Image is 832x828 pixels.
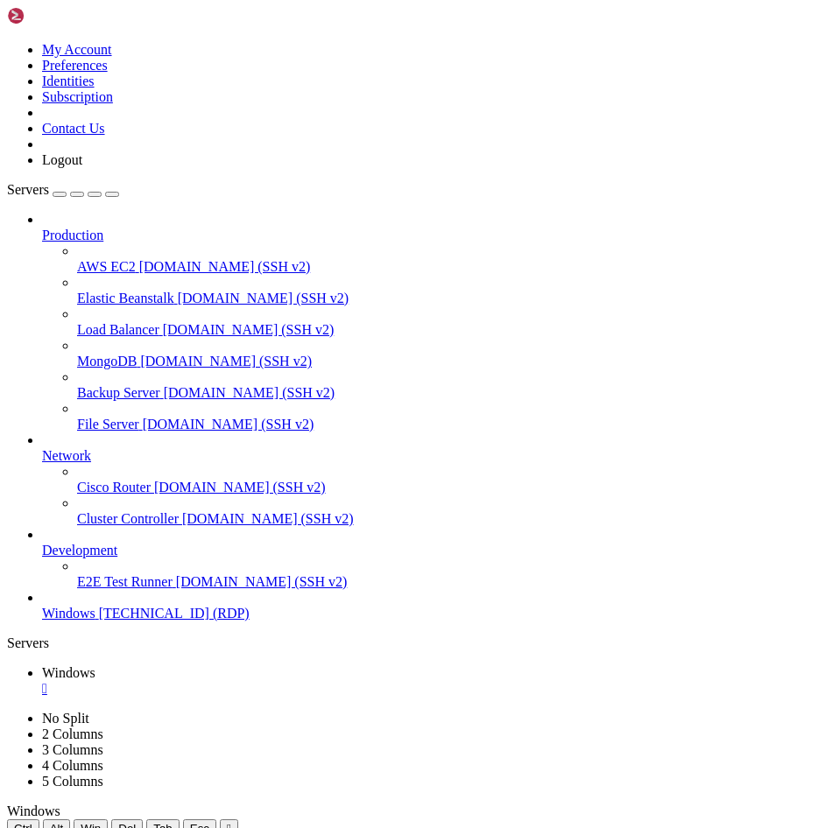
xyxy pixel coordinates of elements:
a: Production [42,228,825,243]
a: 5 Columns [42,774,103,789]
a: Servers [7,182,119,197]
a: File Server [DOMAIN_NAME] (SSH v2) [77,417,825,432]
span: [DOMAIN_NAME] (SSH v2) [178,291,349,305]
span: Windows [42,606,95,621]
span: Network [42,448,91,463]
li: Windows [TECHNICAL_ID] (RDP) [42,590,825,621]
li: File Server [DOMAIN_NAME] (SSH v2) [77,401,825,432]
a: Preferences [42,58,108,73]
a: Cluster Controller [DOMAIN_NAME] (SSH v2) [77,511,825,527]
a: E2E Test Runner [DOMAIN_NAME] (SSH v2) [77,574,825,590]
span: Elastic Beanstalk [77,291,174,305]
a: Logout [42,152,82,167]
a: 2 Columns [42,726,103,741]
li: Elastic Beanstalk [DOMAIN_NAME] (SSH v2) [77,275,825,306]
span: [DOMAIN_NAME] (SSH v2) [139,259,311,274]
span: MongoDB [77,354,137,368]
span: [DOMAIN_NAME] (SSH v2) [143,417,314,432]
a: Elastic Beanstalk [DOMAIN_NAME] (SSH v2) [77,291,825,306]
a: Contact Us [42,121,105,136]
span: [TECHNICAL_ID] (RDP) [99,606,250,621]
li: Cisco Router [DOMAIN_NAME] (SSH v2) [77,464,825,495]
li: E2E Test Runner [DOMAIN_NAME] (SSH v2) [77,558,825,590]
span: [DOMAIN_NAME] (SSH v2) [176,574,348,589]
span: Windows [7,803,60,818]
li: Network [42,432,825,527]
a: MongoDB [DOMAIN_NAME] (SSH v2) [77,354,825,369]
span: Load Balancer [77,322,159,337]
span: Backup Server [77,385,160,400]
span: File Server [77,417,139,432]
span: [DOMAIN_NAME] (SSH v2) [154,480,326,495]
img: Shellngn [7,7,108,25]
span: [DOMAIN_NAME] (SSH v2) [163,322,335,337]
a: Identities [42,74,95,88]
li: Load Balancer [DOMAIN_NAME] (SSH v2) [77,306,825,338]
li: Production [42,212,825,432]
a: My Account [42,42,112,57]
a: 4 Columns [42,758,103,773]
a: Development [42,543,825,558]
span: Servers [7,182,49,197]
li: MongoDB [DOMAIN_NAME] (SSH v2) [77,338,825,369]
li: Backup Server [DOMAIN_NAME] (SSH v2) [77,369,825,401]
a: Cisco Router [DOMAIN_NAME] (SSH v2) [77,480,825,495]
li: Development [42,527,825,590]
a: Windows [TECHNICAL_ID] (RDP) [42,606,825,621]
span: Development [42,543,117,558]
a: Subscription [42,89,113,104]
a: AWS EC2 [DOMAIN_NAME] (SSH v2) [77,259,825,275]
li: Cluster Controller [DOMAIN_NAME] (SSH v2) [77,495,825,527]
a: No Split [42,711,89,726]
a: Windows [42,665,825,697]
span: Windows [42,665,95,680]
a: Backup Server [DOMAIN_NAME] (SSH v2) [77,385,825,401]
span: Production [42,228,103,242]
span: AWS EC2 [77,259,136,274]
span: [DOMAIN_NAME] (SSH v2) [140,354,312,368]
div: Servers [7,635,825,651]
a:  [42,681,825,697]
span: Cluster Controller [77,511,179,526]
span: Cisco Router [77,480,151,495]
span: [DOMAIN_NAME] (SSH v2) [182,511,354,526]
li: AWS EC2 [DOMAIN_NAME] (SSH v2) [77,243,825,275]
a: 3 Columns [42,742,103,757]
span: E2E Test Runner [77,574,173,589]
span: [DOMAIN_NAME] (SSH v2) [164,385,335,400]
a: Network [42,448,825,464]
a: Load Balancer [DOMAIN_NAME] (SSH v2) [77,322,825,338]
